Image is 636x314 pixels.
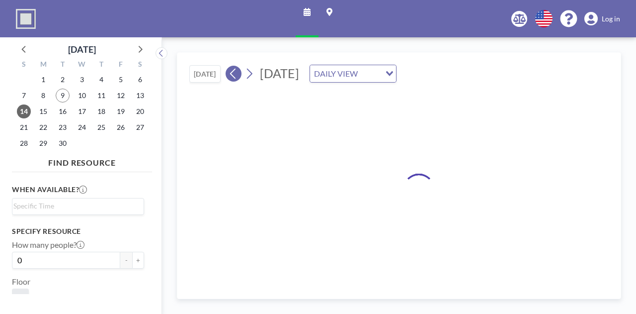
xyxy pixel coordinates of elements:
[16,9,36,29] img: organization-logo
[91,59,111,72] div: T
[56,105,70,118] span: Tuesday, September 16, 2025
[75,105,89,118] span: Wednesday, September 17, 2025
[114,105,128,118] span: Friday, September 19, 2025
[17,120,31,134] span: Sunday, September 21, 2025
[14,59,34,72] div: S
[312,67,360,80] span: DAILY VIEW
[133,120,147,134] span: Saturday, September 27, 2025
[94,89,108,103] span: Thursday, September 11, 2025
[94,105,108,118] span: Thursday, September 18, 2025
[16,293,25,303] span: 21
[584,12,620,26] a: Log in
[56,120,70,134] span: Tuesday, September 23, 2025
[13,201,138,211] input: Search for option
[133,73,147,87] span: Saturday, September 6, 2025
[133,89,147,103] span: Saturday, September 13, 2025
[94,73,108,87] span: Thursday, September 4, 2025
[75,120,89,134] span: Wednesday, September 24, 2025
[130,59,150,72] div: S
[12,240,84,250] label: How many people?
[12,277,30,287] label: Floor
[36,105,50,118] span: Monday, September 15, 2025
[114,73,128,87] span: Friday, September 5, 2025
[12,199,144,213] div: Search for option
[17,136,31,150] span: Sunday, September 28, 2025
[310,65,396,82] div: Search for option
[94,120,108,134] span: Thursday, September 25, 2025
[34,59,53,72] div: M
[56,89,70,103] span: Tuesday, September 9, 2025
[114,120,128,134] span: Friday, September 26, 2025
[36,136,50,150] span: Monday, September 29, 2025
[111,59,130,72] div: F
[361,67,380,80] input: Search for option
[36,120,50,134] span: Monday, September 22, 2025
[53,59,73,72] div: T
[17,89,31,103] span: Sunday, September 7, 2025
[120,252,132,269] button: -
[75,89,89,103] span: Wednesday, September 10, 2025
[36,73,50,87] span: Monday, September 1, 2025
[68,42,96,56] div: [DATE]
[56,136,70,150] span: Tuesday, September 30, 2025
[36,89,50,103] span: Monday, September 8, 2025
[133,105,147,118] span: Saturday, September 20, 2025
[75,73,89,87] span: Wednesday, September 3, 2025
[602,14,620,23] span: Log in
[114,89,128,103] span: Friday, September 12, 2025
[260,66,299,81] span: [DATE]
[73,59,92,72] div: W
[189,65,221,83] button: [DATE]
[132,252,144,269] button: +
[12,154,152,168] h4: FIND RESOURCE
[12,227,144,236] h3: Specify resource
[17,105,31,118] span: Sunday, September 14, 2025
[56,73,70,87] span: Tuesday, September 2, 2025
